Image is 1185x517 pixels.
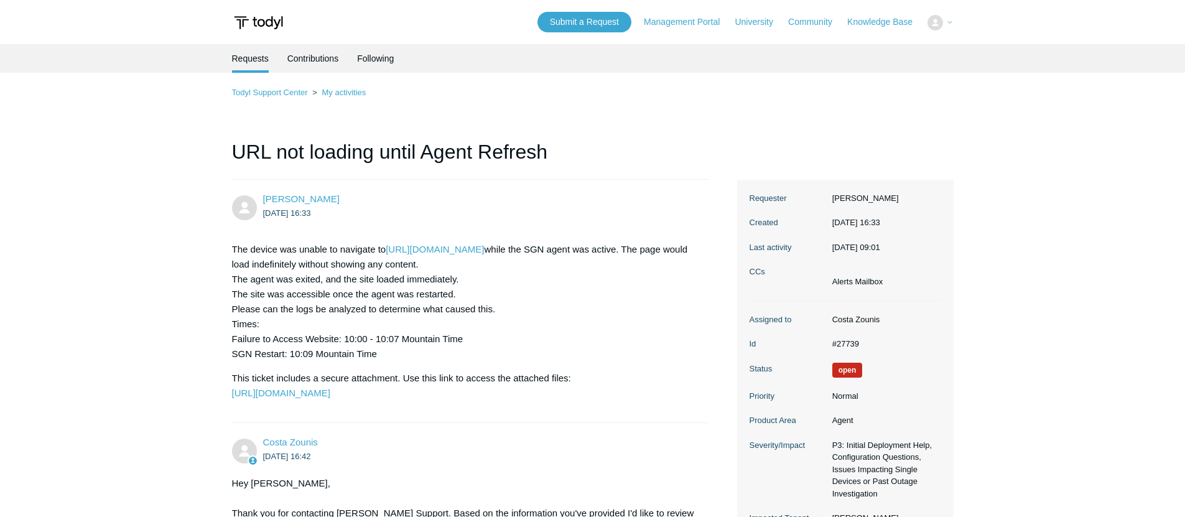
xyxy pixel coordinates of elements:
a: Knowledge Base [847,16,925,29]
a: University [735,16,785,29]
time: 2025-08-28T16:33:58Z [263,208,311,218]
a: Todyl Support Center [232,88,308,97]
p: This ticket includes a secure attachment. Use this link to access the attached files: [232,371,696,401]
img: Todyl Support Center Help Center home page [232,11,285,34]
dd: #27739 [826,338,941,350]
time: 2025-08-29T09:01:50+00:00 [832,243,880,252]
dd: P3: Initial Deployment Help, Configuration Questions, Issues Impacting Single Devices or Past Out... [826,439,941,500]
dd: Normal [826,390,941,403]
h1: URL not loading until Agent Refresh [232,137,709,180]
p: The device was unable to navigate to while the SGN agent was active. The page would load indefini... [232,242,696,361]
a: [URL][DOMAIN_NAME] [232,388,330,398]
a: Following [357,44,394,73]
dt: Requester [750,192,826,205]
li: Alerts Mailbox [832,276,883,288]
dt: Last activity [750,241,826,254]
li: Requests [232,44,269,73]
a: Management Portal [644,16,732,29]
dt: CCs [750,266,826,278]
li: Todyl Support Center [232,88,310,97]
dt: Priority [750,390,826,403]
dd: Costa Zounis [826,314,941,326]
dt: Severity/Impact [750,439,826,452]
a: Costa Zounis [263,437,318,447]
a: [PERSON_NAME] [263,193,340,204]
time: 2025-08-28T16:33:58+00:00 [832,218,880,227]
li: My activities [310,88,366,97]
a: Contributions [287,44,339,73]
dd: Agent [826,414,941,427]
dt: Assigned to [750,314,826,326]
a: Community [788,16,845,29]
dt: Product Area [750,414,826,427]
dt: Status [750,363,826,375]
a: My activities [322,88,366,97]
dt: Created [750,217,826,229]
span: Aaron Luboff [263,193,340,204]
dt: Id [750,338,826,350]
a: Submit a Request [537,12,631,32]
time: 2025-08-28T16:42:53Z [263,452,311,461]
span: We are working on a response for you [832,363,863,378]
dd: [PERSON_NAME] [826,192,941,205]
a: [URL][DOMAIN_NAME] [386,244,484,254]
